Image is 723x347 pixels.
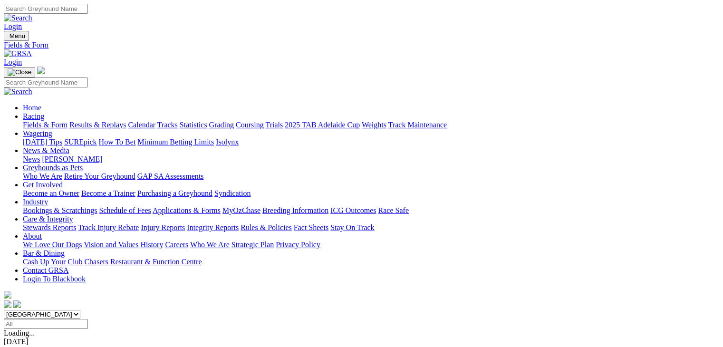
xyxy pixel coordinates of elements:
a: Syndication [214,189,251,197]
a: Who We Are [23,172,62,180]
img: GRSA [4,49,32,58]
a: [DATE] Tips [23,138,62,146]
a: Injury Reports [141,223,185,231]
a: Rules & Policies [241,223,292,231]
img: Search [4,87,32,96]
div: Care & Integrity [23,223,719,232]
a: GAP SA Assessments [137,172,204,180]
a: Coursing [236,121,264,129]
a: [PERSON_NAME] [42,155,102,163]
a: Industry [23,198,48,206]
a: Chasers Restaurant & Function Centre [84,258,202,266]
a: Retire Your Greyhound [64,172,135,180]
div: About [23,241,719,249]
a: Get Involved [23,181,63,189]
a: Calendar [128,121,155,129]
a: We Love Our Dogs [23,241,82,249]
a: Who We Are [190,241,230,249]
span: Menu [10,32,25,39]
a: Home [23,104,41,112]
div: [DATE] [4,337,719,346]
img: logo-grsa-white.png [4,291,11,299]
a: Trials [265,121,283,129]
a: Track Injury Rebate [78,223,139,231]
a: Login To Blackbook [23,275,86,283]
a: 2025 TAB Adelaide Cup [285,121,360,129]
div: News & Media [23,155,719,164]
a: Race Safe [378,206,408,214]
div: Industry [23,206,719,215]
a: Minimum Betting Limits [137,138,214,146]
a: Fact Sheets [294,223,328,231]
a: Tracks [157,121,178,129]
img: Search [4,14,32,22]
button: Toggle navigation [4,67,35,77]
a: Stewards Reports [23,223,76,231]
a: Racing [23,112,44,120]
a: Statistics [180,121,207,129]
a: Breeding Information [262,206,328,214]
span: Loading... [4,329,35,337]
a: Care & Integrity [23,215,73,223]
a: Weights [362,121,386,129]
a: Schedule of Fees [99,206,151,214]
div: Wagering [23,138,719,146]
a: Applications & Forms [153,206,221,214]
a: Cash Up Your Club [23,258,82,266]
a: Become an Owner [23,189,79,197]
input: Select date [4,319,88,329]
a: Vision and Values [84,241,138,249]
a: Grading [209,121,234,129]
a: News [23,155,40,163]
a: Integrity Reports [187,223,239,231]
a: News & Media [23,146,69,154]
a: About [23,232,42,240]
a: Strategic Plan [231,241,274,249]
a: Fields & Form [4,41,719,49]
input: Search [4,4,88,14]
a: Wagering [23,129,52,137]
a: Privacy Policy [276,241,320,249]
a: SUREpick [64,138,96,146]
div: Get Involved [23,189,719,198]
img: facebook.svg [4,300,11,308]
a: Careers [165,241,188,249]
a: Fields & Form [23,121,67,129]
a: Contact GRSA [23,266,68,274]
a: MyOzChase [222,206,260,214]
a: How To Bet [99,138,136,146]
a: Stay On Track [330,223,374,231]
div: Bar & Dining [23,258,719,266]
div: Greyhounds as Pets [23,172,719,181]
a: History [140,241,163,249]
input: Search [4,77,88,87]
a: Track Maintenance [388,121,447,129]
a: Bar & Dining [23,249,65,257]
img: logo-grsa-white.png [37,67,45,74]
a: Login [4,58,22,66]
a: Isolynx [216,138,239,146]
img: Close [8,68,31,76]
a: ICG Outcomes [330,206,376,214]
a: Login [4,22,22,30]
a: Results & Replays [69,121,126,129]
a: Become a Trainer [81,189,135,197]
a: Bookings & Scratchings [23,206,97,214]
a: Purchasing a Greyhound [137,189,212,197]
button: Toggle navigation [4,31,29,41]
a: Greyhounds as Pets [23,164,83,172]
div: Racing [23,121,719,129]
img: twitter.svg [13,300,21,308]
